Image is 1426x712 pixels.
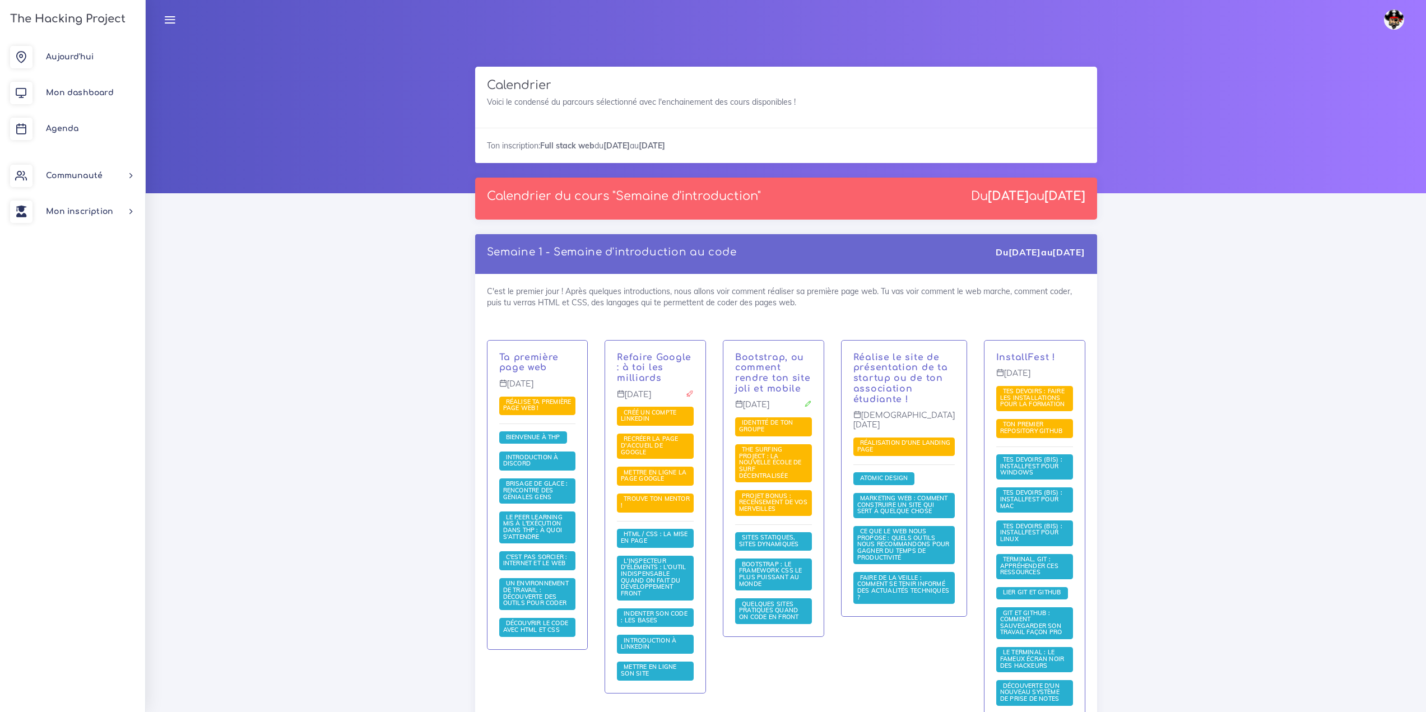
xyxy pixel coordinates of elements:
span: Salut à toi et bienvenue à The Hacking Project. Que tu sois avec nous pour 3 semaines, 12 semaine... [499,431,567,444]
h3: Calendrier [487,78,1085,92]
strong: Full stack web [540,141,594,151]
span: Mettre en ligne la page Google [621,468,686,483]
span: Dans ce projet, tu vas mettre en place un compte LinkedIn et le préparer pour ta future vie. [617,407,694,426]
span: Sites statiques, sites dynamiques [739,533,801,548]
p: C'est l'heure de ton premier véritable projet ! Tu vas recréer la très célèbre page d'accueil de ... [617,352,694,384]
a: PROJET BONUS : recensement de vos merveilles [739,492,807,513]
span: Comment faire pour coder son premier programme ? Nous allons te montrer les outils pour pouvoir f... [499,578,576,610]
a: Ton premier repository GitHub [1000,421,1066,435]
span: Indenter son code : les bases [621,609,688,624]
a: L'inspecteur d'éléments : l'outil indispensable quand on fait du développement front [621,557,686,598]
span: Lier Git et Github [1000,588,1064,596]
span: Tes devoirs (bis) : Installfest pour MAC [1000,488,1062,509]
a: Atomic Design [857,474,911,482]
span: Le Peer learning mis à l'exécution dans THP : à quoi s'attendre [503,513,563,541]
a: Réalisation d'une landing page [857,439,950,454]
span: Il est temps de faire toutes les installations nécéssaire au bon déroulement de ta formation chez... [996,520,1073,546]
span: Trouve ton mentor ! [621,495,690,509]
a: Bienvenue à THP [503,433,563,441]
a: Introduction à LinkedIn [621,637,676,651]
span: Tu vas devoir refaire la page d'accueil de The Surfing Project, une école de code décentralisée. ... [735,444,812,483]
span: Mon dashboard [46,89,114,97]
span: Bootstrap : le framework CSS le plus puissant au monde [739,560,802,588]
span: Pourquoi et comment indenter son code ? Nous allons te montrer les astuces pour avoir du code lis... [617,608,694,627]
h3: The Hacking Project [7,13,126,25]
p: C'est le premier jour ! Après quelques introductions, nous allons voir comment réaliser sa premiè... [499,352,576,374]
span: La première fois que j'ai découvert Zapier, ma vie a changé. Dans cette ressource, nous allons te... [853,526,955,565]
a: Le terminal : le fameux écran noir des hackeurs [1000,649,1065,669]
a: HTML / CSS : la mise en page [621,530,688,545]
a: Tes devoirs (bis) : Installfest pour Windows [1000,456,1062,477]
span: Cette ressource te donnera les bases pour comprendre LinkedIn, un puissant outil professionnel. [617,635,694,654]
span: Tu le vois dans tous les films : l'écran noir du terminal. Nous allons voir ce que c'est et comme... [996,647,1073,672]
span: THP est avant tout un aventure humaine avec des rencontres. Avant de commencer nous allons te dem... [499,478,576,504]
span: L'intitulé du projet est simple, mais le projet sera plus dur qu'il n'y parait. [617,434,694,459]
span: Tu vas voir comment penser composants quand tu fais des pages web. [853,472,915,485]
span: Maintenant que tu sais coder, nous allons te montrer quelques site sympathiques pour se tenir au ... [853,572,955,604]
a: C'est pas sorcier : internet et le web [503,553,569,568]
span: Identité de ton groupe [739,418,793,433]
a: The Surfing Project : la nouvelle école de surf décentralisée [739,446,802,480]
a: Introduction à Discord [503,454,559,468]
strong: [DATE] [603,141,630,151]
p: [DATE] [617,390,694,408]
span: The Surfing Project : la nouvelle école de surf décentralisée [739,445,802,479]
a: Recréer la page d'accueil de Google [621,435,678,456]
span: Nous verrons comment survivre avec notre pédagogie révolutionnaire [499,511,576,543]
span: Tes devoirs (bis) : Installfest pour Windows [1000,455,1062,476]
p: Voici le condensé du parcours sélectionné avec l'enchainement des cours disponibles ! [487,96,1085,108]
span: Maintenant que tu sais faire des belles pages, ce serait dommage de ne pas en faire profiter la t... [617,662,694,681]
a: Identité de ton groupe [739,419,793,434]
span: Marketing web : comment construire un site qui sert à quelque chose [857,494,948,515]
a: Découverte d'un nouveau système de prise de notes [1000,682,1062,703]
span: Découvrir le code avec HTML et CSS [503,619,569,634]
span: Mon inscription [46,207,113,216]
span: Aujourd'hui [46,53,94,61]
a: Le Peer learning mis à l'exécution dans THP : à quoi s'attendre [503,514,563,541]
a: Brisage de glace : rencontre des géniales gens [503,480,568,501]
span: Introduction à LinkedIn [621,636,676,651]
span: L'inspecteur d'éléments : l'outil indispensable quand on fait du développement front [621,557,686,597]
span: Créé un compte LinkedIn [621,408,676,423]
a: Semaine 1 - Semaine d'introduction au code [487,246,737,258]
span: Découverte d'un nouveau système de prise de notes [1000,682,1062,702]
span: Nous allons voir la différence entre ces deux types de sites [735,532,812,551]
span: Il est temps de faire toutes les installations nécéssaire au bon déroulement de ta formation chez... [996,487,1073,513]
span: Dans ce projet, nous te demanderons de coder ta première page web. Ce sera l'occasion d'appliquer... [499,397,576,416]
span: Pour ce projet, nous allons te proposer d'utiliser ton nouveau terminal afin de faire marcher Git... [996,419,1073,438]
span: Agenda [46,124,78,133]
span: Nous allons t'expliquer comment appréhender ces puissants outils. [996,554,1073,579]
a: Ta première page web [499,352,559,373]
img: avatar [1384,10,1404,30]
span: Maintenant que tu sais faire des pages basiques, nous allons te montrer comment faire de la mise ... [617,529,694,548]
p: [DATE] [996,369,1073,387]
a: Faire de la veille : comment se tenir informé des actualités techniques ? [857,574,949,602]
span: Un environnement de travail : découverte des outils pour coder [503,579,570,607]
div: Ton inscription: du au [475,128,1097,163]
a: Git et GitHub : comment sauvegarder son travail façon pro [1000,609,1065,636]
a: Réalise le site de présentation de ta startup ou de ton association étudiante ! [853,352,948,404]
a: Marketing web : comment construire un site qui sert à quelque chose [857,495,948,515]
span: Nous allons voir ensemble comment internet marche, et comment fonctionne une page web quand tu cl... [499,551,576,570]
a: Créé un compte LinkedIn [621,409,676,424]
a: Indenter son code : les bases [621,610,688,625]
span: Introduction à Discord [503,453,559,468]
strong: [DATE] [988,189,1029,203]
span: Git est un outil de sauvegarde de dossier indispensable dans l'univers du dev. GitHub permet de m... [996,607,1073,639]
span: C'est pas sorcier : internet et le web [503,553,569,567]
span: Nous allons te demander d'imaginer l'univers autour de ton groupe de travail. [735,417,812,436]
span: Le terminal : le fameux écran noir des hackeurs [1000,648,1065,669]
a: Bootstrap : le framework CSS le plus puissant au monde [739,561,802,588]
span: Tes devoirs : faire les installations pour la formation [1000,387,1068,408]
div: Du au [971,189,1085,203]
span: Communauté [46,171,103,180]
a: Sites statiques, sites dynamiques [739,534,801,548]
a: Tes devoirs (bis) : Installfest pour MAC [1000,489,1062,510]
span: Brisage de glace : rencontre des géniales gens [503,480,568,500]
span: Utilise tout ce que tu as vu jusqu'à présent pour faire profiter à la terre entière de ton super ... [617,467,694,486]
span: Marketing web : comment construire un site qui sert à quelque chose [853,493,955,518]
span: Mettre en ligne son site [621,663,676,677]
span: Réalisation d'une landing page [857,439,950,453]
